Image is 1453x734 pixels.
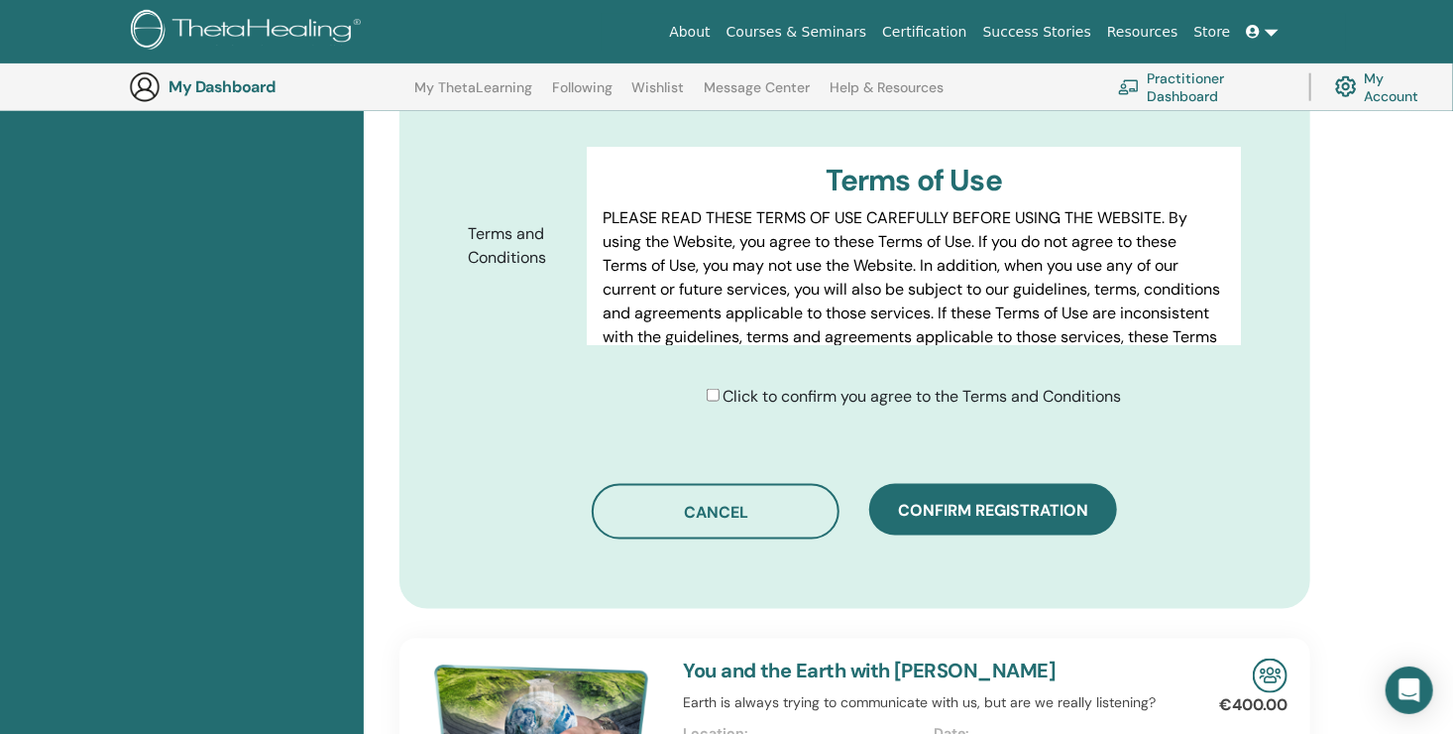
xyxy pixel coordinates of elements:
a: You and the Earth with [PERSON_NAME] [684,658,1057,683]
a: Success Stories [975,14,1099,51]
div: Open Intercom Messenger [1386,667,1433,714]
img: chalkboard-teacher.svg [1118,79,1140,95]
button: Confirm registration [869,484,1117,536]
a: Store [1186,14,1239,51]
button: Cancel [592,484,839,540]
h3: Terms of Use [603,163,1225,198]
a: Practitioner Dashboard [1118,65,1285,109]
img: generic-user-icon.jpg [129,71,161,103]
a: Following [552,79,613,111]
label: Terms and Conditions [454,215,588,277]
p: PLEASE READ THESE TERMS OF USE CAREFULLY BEFORE USING THE WEBSITE. By using the Website, you agre... [603,206,1225,373]
p: €400.00 [1219,693,1287,717]
span: Click to confirm you agree to the Terms and Conditions [724,386,1122,407]
h3: My Dashboard [168,77,367,96]
a: Message Center [704,79,810,111]
img: In-Person Seminar [1253,659,1287,693]
img: cog.svg [1335,71,1357,102]
a: My Account [1335,65,1435,109]
a: Certification [874,14,974,51]
a: Courses & Seminars [719,14,875,51]
span: Cancel [684,502,748,523]
a: My ThetaLearning [414,79,532,111]
span: Confirm registration [898,500,1088,521]
p: Earth is always trying to communicate with us, but are we really listening? [684,692,1185,713]
a: Help & Resources [830,79,944,111]
a: About [661,14,718,51]
img: logo.png [131,10,368,55]
a: Wishlist [632,79,685,111]
a: Resources [1099,14,1186,51]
